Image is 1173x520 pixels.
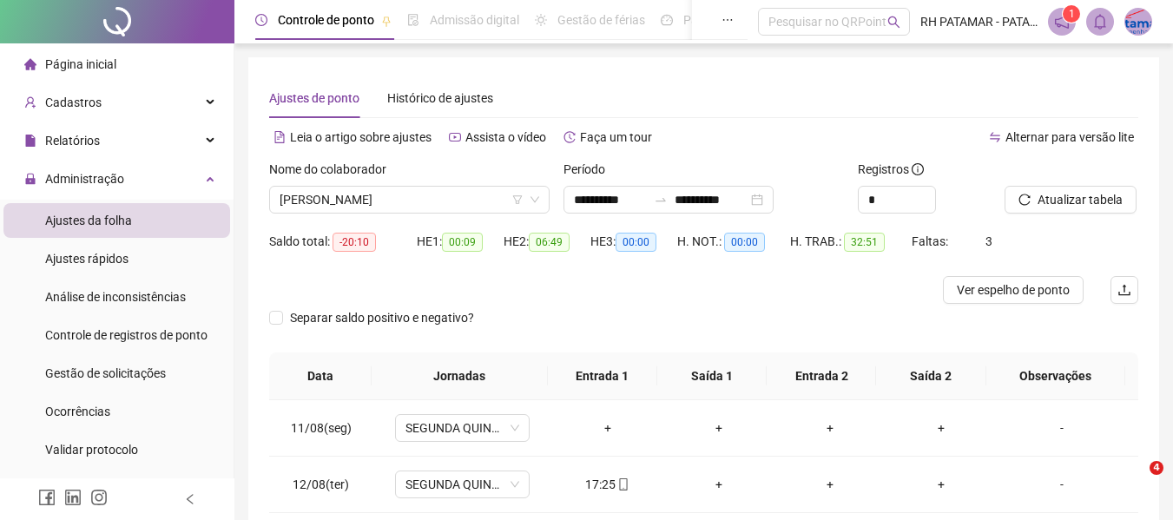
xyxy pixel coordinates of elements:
[661,14,673,26] span: dashboard
[657,352,767,400] th: Saída 1
[943,276,1084,304] button: Ver espelho de ponto
[273,131,286,143] span: file-text
[45,57,116,71] span: Página inicial
[989,131,1001,143] span: swap
[387,91,493,105] span: Histórico de ajustes
[417,232,504,252] div: HE 1:
[566,475,649,494] div: 17:25
[45,405,110,418] span: Ocorrências
[45,134,100,148] span: Relatórios
[283,308,481,327] span: Separar saldo positivo e negativo?
[372,352,548,400] th: Jornadas
[504,232,590,252] div: HE 2:
[616,233,656,252] span: 00:00
[24,96,36,109] span: user-add
[512,194,523,205] span: filter
[920,12,1038,31] span: RH PATAMAR - PATAMAR ENGENHARIA
[381,16,392,26] span: pushpin
[654,193,668,207] span: to
[788,475,872,494] div: +
[1125,9,1151,35] img: 54959
[767,352,876,400] th: Entrada 2
[90,489,108,506] span: instagram
[442,233,483,252] span: 00:09
[465,130,546,144] span: Assista o vídeo
[530,194,540,205] span: down
[1069,8,1075,20] span: 1
[333,233,376,252] span: -20:10
[563,160,616,179] label: Período
[1005,186,1137,214] button: Atualizar tabela
[1092,14,1108,30] span: bell
[269,352,372,400] th: Data
[1011,475,1113,494] div: -
[255,14,267,26] span: clock-circle
[677,232,790,252] div: H. NOT.:
[529,233,570,252] span: 06:49
[986,352,1125,400] th: Observações
[269,160,398,179] label: Nome do colaborador
[654,193,668,207] span: swap-right
[45,172,124,186] span: Administração
[184,493,196,505] span: left
[876,352,985,400] th: Saída 2
[900,418,983,438] div: +
[293,477,349,491] span: 12/08(ter)
[1005,130,1134,144] span: Alternar para versão lite
[430,13,519,27] span: Admissão digital
[677,475,761,494] div: +
[291,421,352,435] span: 11/08(seg)
[24,173,36,185] span: lock
[1063,5,1080,23] sup: 1
[24,58,36,70] span: home
[683,13,751,27] span: Painel do DP
[405,415,519,441] span: SEGUNDA QUINTA ADMINISTRAÇÃO
[677,418,761,438] div: +
[1150,461,1163,475] span: 4
[45,95,102,109] span: Cadastros
[1000,366,1111,385] span: Observações
[405,471,519,497] span: SEGUNDA QUINTA ADMINISTRAÇÃO
[269,232,417,252] div: Saldo total:
[790,232,912,252] div: H. TRAB.:
[557,13,645,27] span: Gestão de férias
[290,130,432,144] span: Leia o artigo sobre ajustes
[280,187,539,213] span: GABRIEL RODRIGUES MAGALHAES
[858,160,924,179] span: Registros
[45,328,208,342] span: Controle de registros de ponto
[45,252,129,266] span: Ajustes rápidos
[548,352,657,400] th: Entrada 1
[64,489,82,506] span: linkedin
[1018,194,1031,206] span: reload
[590,232,677,252] div: HE 3:
[1038,190,1123,209] span: Atualizar tabela
[535,14,547,26] span: sun
[887,16,900,29] span: search
[566,418,649,438] div: +
[45,443,138,457] span: Validar protocolo
[616,478,629,490] span: mobile
[45,366,166,380] span: Gestão de solicitações
[38,489,56,506] span: facebook
[724,233,765,252] span: 00:00
[1054,14,1070,30] span: notification
[278,13,374,27] span: Controle de ponto
[24,135,36,147] span: file
[788,418,872,438] div: +
[45,290,186,304] span: Análise de inconsistências
[900,475,983,494] div: +
[985,234,992,248] span: 3
[269,91,359,105] span: Ajustes de ponto
[449,131,461,143] span: youtube
[407,14,419,26] span: file-done
[912,234,951,248] span: Faltas:
[722,14,734,26] span: ellipsis
[45,214,132,227] span: Ajustes da folha
[1114,461,1156,503] iframe: Intercom live chat
[1011,418,1113,438] div: -
[844,233,885,252] span: 32:51
[563,131,576,143] span: history
[1117,283,1131,297] span: upload
[957,280,1070,299] span: Ver espelho de ponto
[580,130,652,144] span: Faça um tour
